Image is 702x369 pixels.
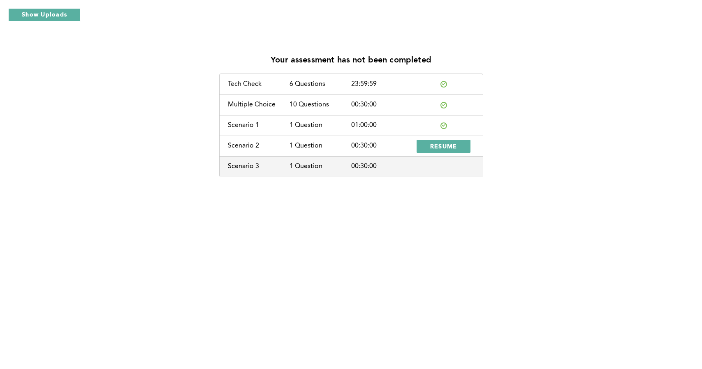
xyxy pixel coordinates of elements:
[290,163,351,170] div: 1 Question
[228,122,290,129] div: Scenario 1
[351,81,413,88] div: 23:59:59
[290,122,351,129] div: 1 Question
[290,101,351,108] div: 10 Questions
[417,140,471,153] button: RESUME
[228,81,290,88] div: Tech Check
[271,56,431,65] p: Your assessment has not been completed
[430,142,457,150] span: RESUME
[228,142,290,150] div: Scenario 2
[351,122,413,129] div: 01:00:00
[351,101,413,108] div: 00:30:00
[351,142,413,150] div: 00:30:00
[351,163,413,170] div: 00:30:00
[8,8,81,21] button: Show Uploads
[228,101,290,108] div: Multiple Choice
[290,142,351,150] div: 1 Question
[290,81,351,88] div: 6 Questions
[228,163,290,170] div: Scenario 3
